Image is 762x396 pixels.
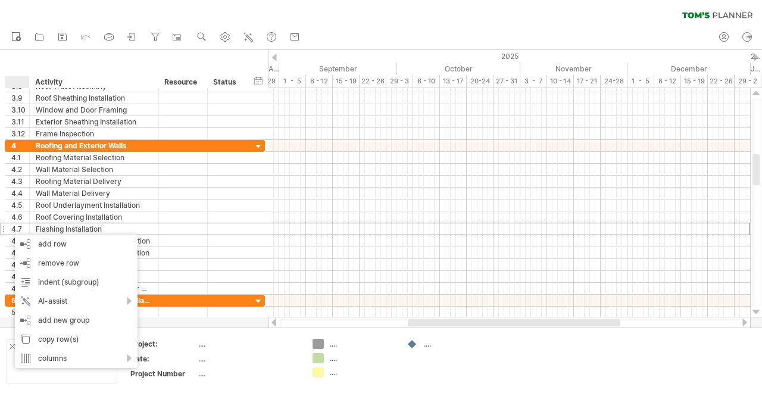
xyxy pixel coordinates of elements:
[330,353,395,363] div: ....
[38,258,79,267] span: remove row
[198,354,298,364] div: ....
[213,76,239,88] div: Status
[11,152,29,163] div: 4.1
[330,339,395,349] div: ....
[35,76,152,88] div: Activity
[36,152,152,163] div: Roofing Material Selection
[520,75,547,88] div: 3 - 7
[397,63,520,75] div: October 2025
[11,283,29,294] div: 4.12
[164,76,201,88] div: Resource
[11,128,29,139] div: 3.12
[11,116,29,127] div: 3.11
[424,339,489,349] div: ....
[333,75,360,88] div: 15 - 19
[735,75,761,88] div: 29 - 2
[11,199,29,211] div: 4.5
[36,116,152,127] div: Exterior Sheathing Installation
[330,367,395,378] div: ....
[627,63,751,75] div: December 2025
[547,75,574,88] div: 10 - 14
[11,295,29,306] div: 5
[36,223,152,235] div: Flashing Installation
[15,349,138,368] div: columns
[130,354,196,364] div: Date:
[15,273,138,292] div: indent (subgroup)
[11,259,29,270] div: 4.10
[15,292,138,311] div: AI-assist
[11,140,29,151] div: 4
[36,176,152,187] div: Roofing Material Delivery
[708,75,735,88] div: 22 - 26
[360,75,386,88] div: 22 - 26
[36,128,152,139] div: Frame Inspection
[130,339,196,349] div: Project:
[386,75,413,88] div: 29 - 3
[15,235,138,254] div: add row
[15,311,138,330] div: add new group
[440,75,467,88] div: 13 - 17
[601,75,627,88] div: 24-28
[36,164,152,175] div: Wall Material Selection
[36,140,152,151] div: Roofing and Exterior Walls
[654,75,681,88] div: 8 - 12
[279,75,306,88] div: 1 - 5
[627,75,654,88] div: 1 - 5
[11,235,29,247] div: 4.8
[198,369,298,379] div: ....
[36,104,152,116] div: Window and Door Framing
[306,75,333,88] div: 8 - 12
[36,188,152,199] div: Wall Material Delivery
[11,247,29,258] div: 4.9
[6,339,117,384] div: Add your own logo
[130,369,196,379] div: Project Number
[15,330,138,349] div: copy row(s)
[11,176,29,187] div: 4.3
[279,63,397,75] div: September 2025
[467,75,494,88] div: 20-24
[36,199,152,211] div: Roof Underlayment Installation
[494,75,520,88] div: 27 - 31
[11,92,29,104] div: 3.9
[11,271,29,282] div: 4.11
[11,164,29,175] div: 4.2
[11,211,29,223] div: 4.6
[681,75,708,88] div: 15 - 19
[11,223,29,235] div: 4.7
[36,92,152,104] div: Roof Sheathing Installation
[198,339,298,349] div: ....
[11,104,29,116] div: 3.10
[11,307,29,318] div: 5.1
[413,75,440,88] div: 6 - 10
[11,188,29,199] div: 4.4
[574,75,601,88] div: 17 - 21
[520,63,627,75] div: November 2025
[36,211,152,223] div: Roof Covering Installation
